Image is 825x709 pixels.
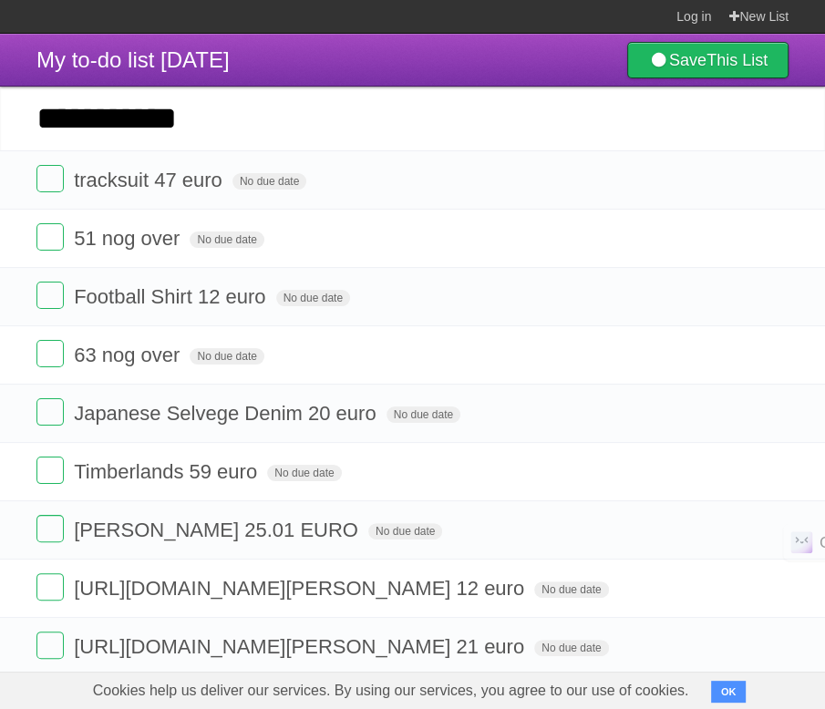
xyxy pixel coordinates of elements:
label: Star task [677,398,712,428]
span: No due date [368,523,442,539]
span: No due date [190,231,263,248]
label: Done [36,223,64,251]
span: Japanese Selvege Denim 20 euro [74,402,380,425]
label: Done [36,515,64,542]
span: Cookies help us deliver our services. By using our services, you agree to our use of cookies. [75,673,707,709]
span: No due date [190,348,263,365]
label: Star task [677,457,712,487]
label: Done [36,165,64,192]
button: OK [711,681,747,703]
span: [URL][DOMAIN_NAME][PERSON_NAME] 21 euro [74,635,529,658]
span: tracksuit 47 euro [74,169,227,191]
label: Done [36,398,64,426]
label: Star task [677,223,712,253]
label: Star task [677,573,712,603]
span: No due date [534,640,608,656]
span: No due date [387,406,460,423]
span: No due date [276,290,350,306]
span: [PERSON_NAME] 25.01 EURO [74,519,363,541]
label: Star task [677,282,712,312]
label: Done [36,632,64,659]
label: Done [36,282,64,309]
label: Done [36,340,64,367]
span: No due date [232,173,306,190]
label: Star task [677,340,712,370]
label: Done [36,573,64,601]
label: Star task [677,632,712,662]
label: Star task [677,165,712,195]
span: Football Shirt 12 euro [74,285,270,308]
a: SaveThis List [627,42,789,78]
span: My to-do list [DATE] [36,47,230,72]
span: 63 nog over [74,344,184,366]
label: Star task [677,515,712,545]
label: Done [36,457,64,484]
b: This List [706,51,768,69]
span: 51 nog over [74,227,184,250]
span: [URL][DOMAIN_NAME][PERSON_NAME] 12 euro [74,577,529,600]
span: No due date [534,581,608,598]
span: Timberlands 59 euro [74,460,262,483]
span: No due date [267,465,341,481]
